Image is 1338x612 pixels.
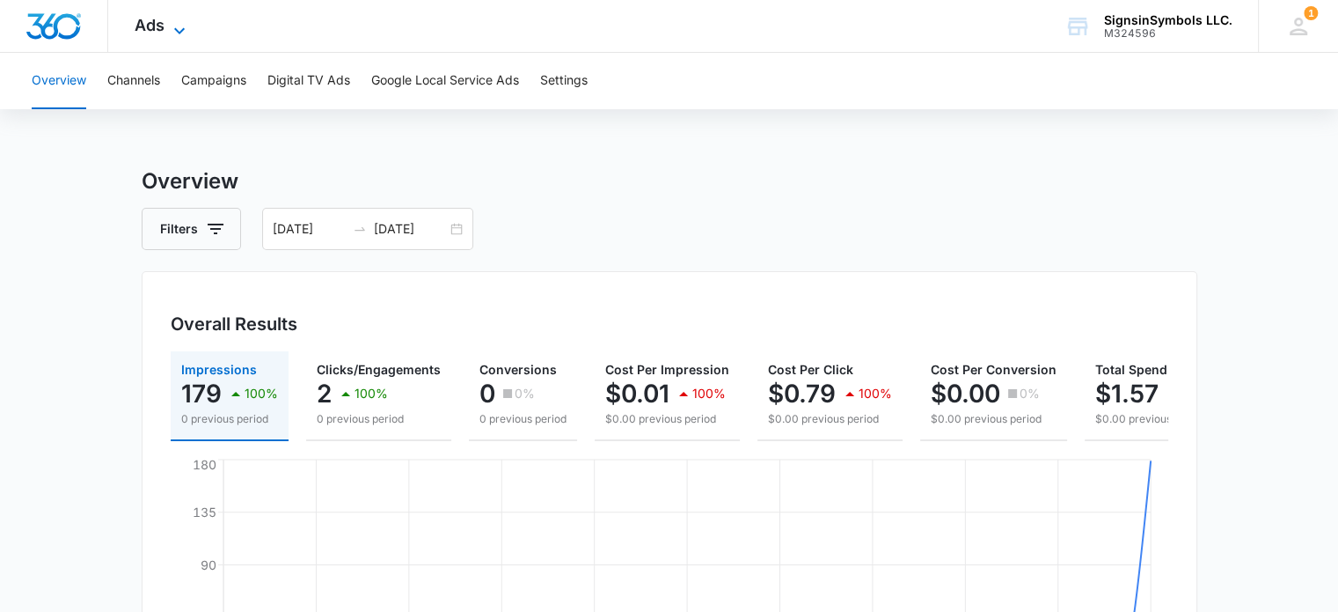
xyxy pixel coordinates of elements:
[317,380,332,408] p: 2
[142,208,241,250] button: Filters
[317,362,441,377] span: Clicks/Engagements
[1095,362,1167,377] span: Total Spend
[32,53,86,109] button: Overview
[107,53,160,109] button: Channels
[193,505,216,520] tspan: 135
[1104,13,1232,27] div: account name
[1095,411,1215,427] p: $0.00 previous period
[371,53,519,109] button: Google Local Service Ads
[193,456,216,471] tspan: 180
[540,53,588,109] button: Settings
[768,362,853,377] span: Cost Per Click
[605,380,669,408] p: $0.01
[374,219,447,239] input: End date
[1104,27,1232,40] div: account id
[181,380,222,408] p: 179
[479,380,495,408] p: 0
[355,387,388,400] p: 100%
[605,362,729,377] span: Cost Per Impression
[605,411,729,427] p: $0.00 previous period
[181,53,246,109] button: Campaigns
[135,16,165,34] span: Ads
[1304,6,1318,20] span: 1
[201,557,216,571] tspan: 90
[142,166,1197,197] h3: Overview
[768,411,892,427] p: $0.00 previous period
[353,222,367,236] span: to
[181,411,278,427] p: 0 previous period
[479,362,557,377] span: Conversions
[1304,6,1318,20] div: notifications count
[245,387,278,400] p: 100%
[171,311,297,337] h3: Overall Results
[515,387,535,400] p: 0%
[768,380,836,408] p: $0.79
[931,380,1000,408] p: $0.00
[859,387,892,400] p: 100%
[273,219,346,239] input: Start date
[353,222,367,236] span: swap-right
[1095,380,1159,408] p: $1.57
[692,387,726,400] p: 100%
[931,411,1057,427] p: $0.00 previous period
[931,362,1057,377] span: Cost Per Conversion
[479,411,567,427] p: 0 previous period
[317,411,441,427] p: 0 previous period
[267,53,350,109] button: Digital TV Ads
[181,362,257,377] span: Impressions
[1020,387,1040,400] p: 0%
